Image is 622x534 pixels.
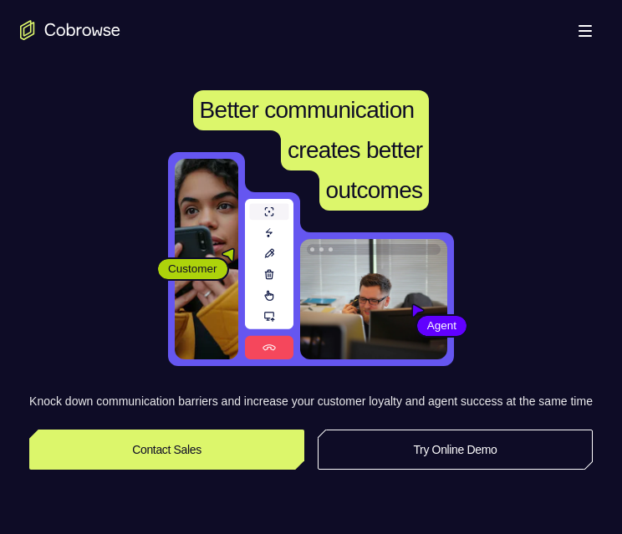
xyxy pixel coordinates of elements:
span: Customer [158,261,227,277]
p: Knock down communication barriers and increase your customer loyalty and agent success at the sam... [29,393,593,409]
span: creates better [288,137,422,163]
span: Agent [417,318,466,334]
img: A series of tools used in co-browsing sessions [245,199,293,359]
a: Try Online Demo [318,430,593,470]
img: A customer holding their phone [175,159,238,359]
img: A customer support agent talking on the phone [300,239,447,359]
a: Contact Sales [29,430,304,470]
span: Better communication [200,97,415,123]
a: Go to the home page [20,20,120,40]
